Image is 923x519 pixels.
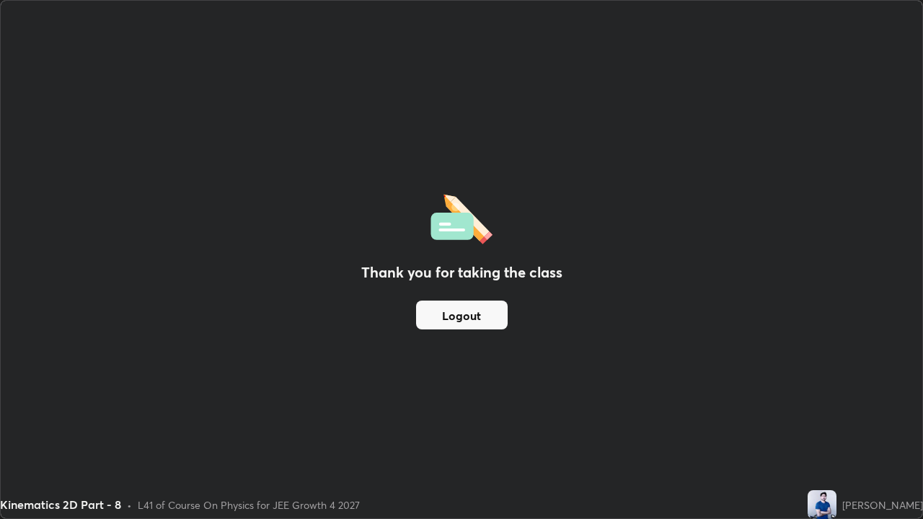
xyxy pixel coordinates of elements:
img: 3 [808,490,836,519]
button: Logout [416,301,508,329]
img: offlineFeedback.1438e8b3.svg [430,190,493,244]
div: [PERSON_NAME] [842,497,923,513]
h2: Thank you for taking the class [361,262,562,283]
div: • [127,497,132,513]
div: L41 of Course On Physics for JEE Growth 4 2027 [138,497,360,513]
